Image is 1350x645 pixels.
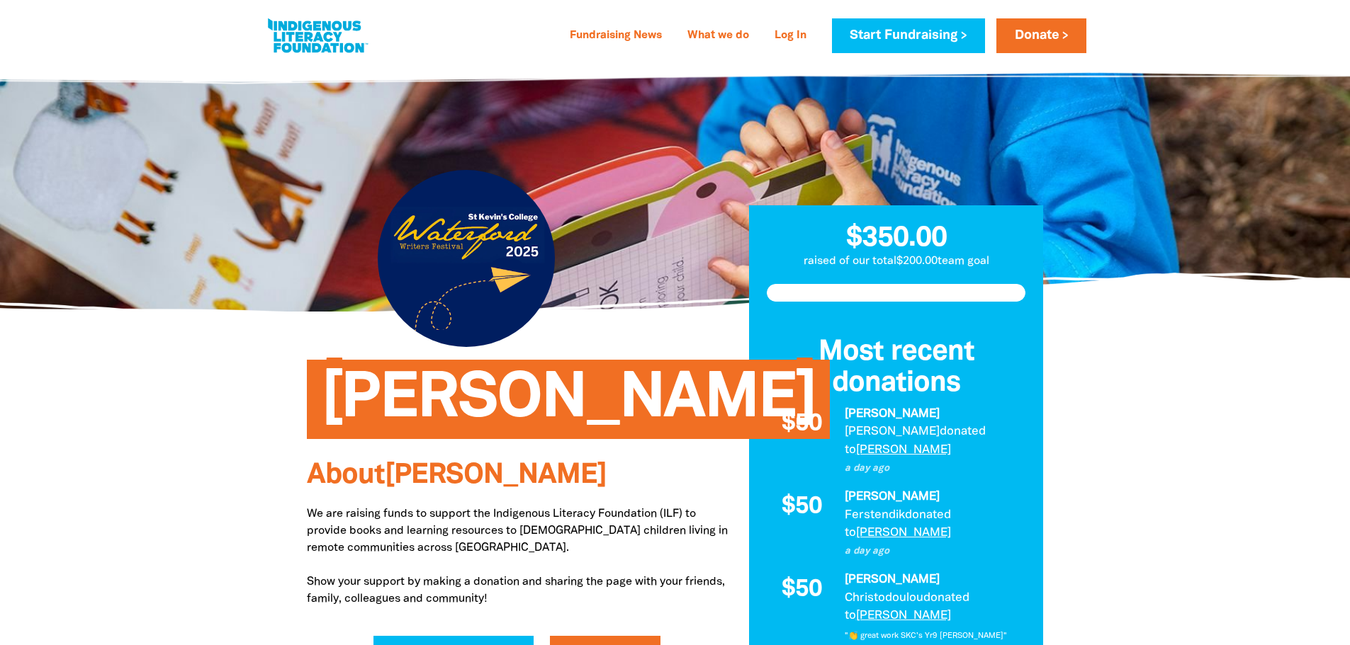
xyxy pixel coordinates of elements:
[845,574,940,585] em: [PERSON_NAME]
[845,462,1026,476] p: a day ago
[845,491,940,502] em: [PERSON_NAME]
[845,593,923,603] em: Christodoulou
[321,370,816,439] span: [PERSON_NAME]
[782,495,822,519] span: $50
[767,337,1026,399] h3: Most recent donations
[845,426,986,455] span: donated to
[846,225,947,251] span: $350.00
[856,610,951,621] a: [PERSON_NAME]
[845,632,1007,639] em: "👏 great work SKC’s Yr9 [PERSON_NAME]"
[782,412,822,436] span: $50
[561,25,670,47] a: Fundraising News
[749,253,1044,270] p: raised of our total $200.00 team goal
[845,426,940,437] em: [PERSON_NAME]
[307,506,728,607] p: We are raising funds to support the Indigenous Literacy Foundation (ILF) to provide books and lea...
[845,409,940,419] em: [PERSON_NAME]
[766,25,815,47] a: Log In
[782,578,822,602] span: $50
[856,445,951,455] a: [PERSON_NAME]
[845,510,905,520] em: Ferstendik
[845,544,1026,559] p: a day ago
[307,462,607,489] span: About [PERSON_NAME]
[679,25,758,47] a: What we do
[832,18,985,53] a: Start Fundraising
[996,18,1086,53] a: Donate
[856,527,951,538] a: [PERSON_NAME]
